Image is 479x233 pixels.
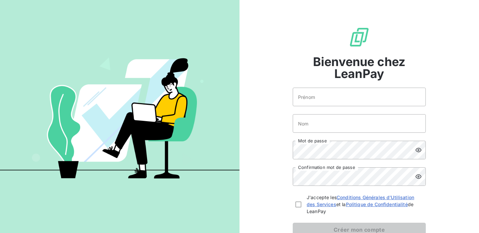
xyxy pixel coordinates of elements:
input: placeholder [293,88,426,106]
span: Bienvenue chez LeanPay [293,56,426,80]
a: Politique de Confidentialité [346,201,408,207]
span: J'accepte les et la de LeanPay [307,194,423,215]
a: Conditions Générales d'Utilisation des Services [307,194,414,207]
img: logo sigle [349,27,370,48]
input: placeholder [293,114,426,133]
